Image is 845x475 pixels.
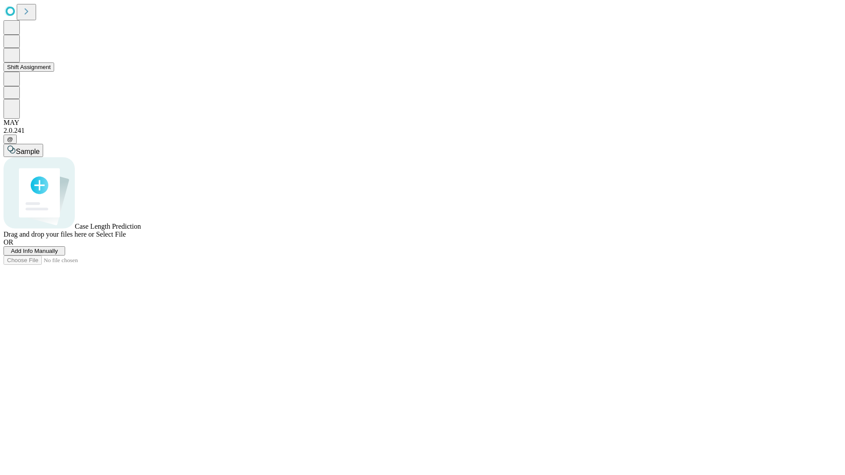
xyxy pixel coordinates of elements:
[4,144,43,157] button: Sample
[4,127,841,135] div: 2.0.241
[4,135,17,144] button: @
[4,238,13,246] span: OR
[16,148,40,155] span: Sample
[4,246,65,256] button: Add Info Manually
[4,230,94,238] span: Drag and drop your files here or
[96,230,126,238] span: Select File
[75,223,141,230] span: Case Length Prediction
[11,248,58,254] span: Add Info Manually
[4,62,54,72] button: Shift Assignment
[7,136,13,142] span: @
[4,119,841,127] div: MAY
